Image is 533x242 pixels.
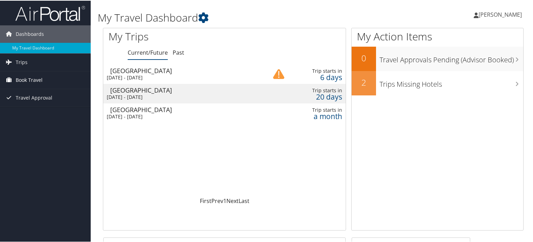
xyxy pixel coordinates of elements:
[16,25,44,42] span: Dashboards
[107,93,257,100] div: [DATE] - [DATE]
[98,10,385,24] h1: My Travel Dashboard
[294,73,342,80] div: 6 days
[226,196,239,204] a: Next
[352,76,376,88] h2: 2
[294,67,342,73] div: Trip starts in
[107,113,257,119] div: [DATE] - [DATE]
[352,70,523,95] a: 2Trips Missing Hotels
[352,52,376,63] h2: 0
[223,196,226,204] a: 1
[110,86,261,93] div: [GEOGRAPHIC_DATA]
[173,48,184,56] a: Past
[474,3,529,24] a: [PERSON_NAME]
[479,10,522,18] span: [PERSON_NAME]
[16,71,43,88] span: Book Travel
[15,5,85,21] img: airportal-logo.png
[294,93,342,99] div: 20 days
[107,74,257,80] div: [DATE] - [DATE]
[380,51,523,64] h3: Travel Approvals Pending (Advisor Booked)
[108,29,240,43] h1: My Trips
[16,88,52,106] span: Travel Approval
[211,196,223,204] a: Prev
[200,196,211,204] a: First
[294,112,342,119] div: a month
[239,196,249,204] a: Last
[273,68,284,79] img: alert-flat-solid-caution.png
[352,29,523,43] h1: My Action Items
[380,75,523,88] h3: Trips Missing Hotels
[128,48,168,56] a: Current/Future
[16,53,28,70] span: Trips
[110,106,261,112] div: [GEOGRAPHIC_DATA]
[110,67,261,73] div: [GEOGRAPHIC_DATA]
[352,46,523,70] a: 0Travel Approvals Pending (Advisor Booked)
[294,87,342,93] div: Trip starts in
[294,106,342,112] div: Trip starts in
